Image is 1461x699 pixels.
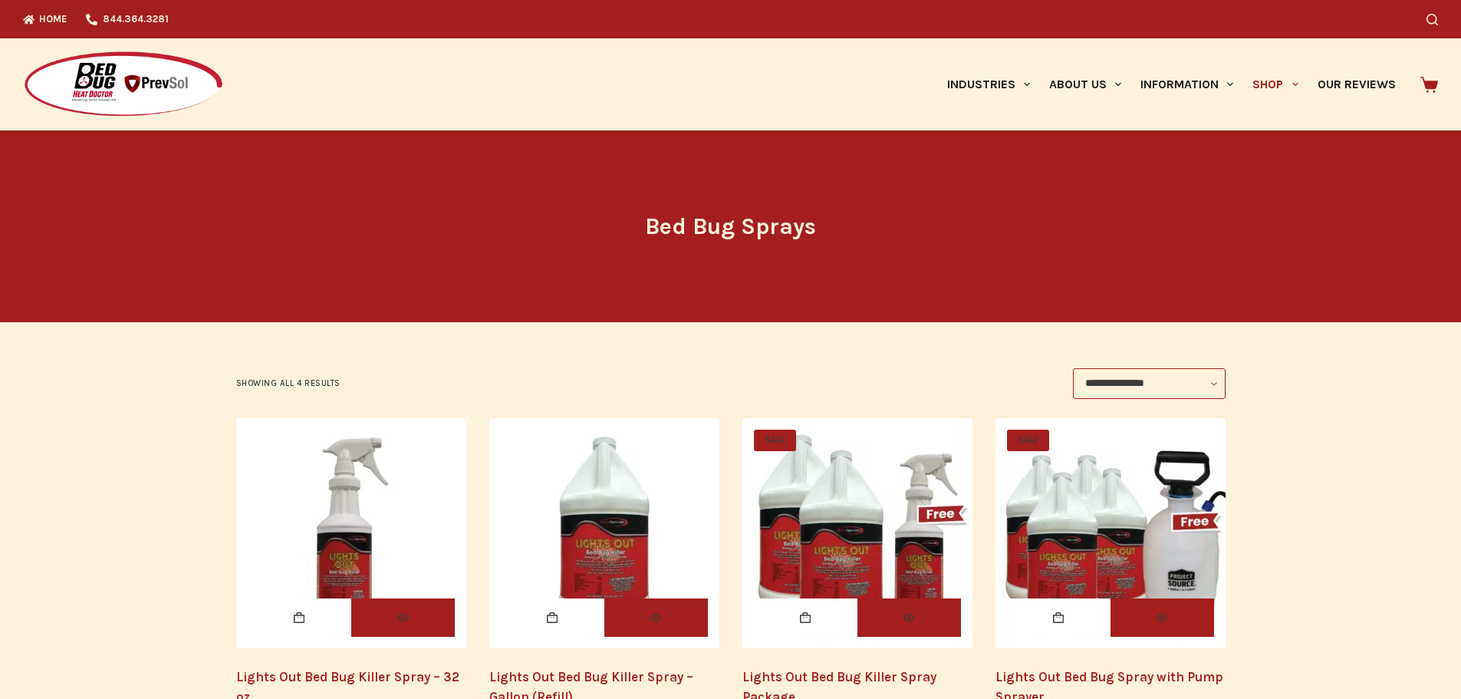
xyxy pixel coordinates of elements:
[754,430,796,451] span: SALE
[443,209,1018,244] h1: Bed Bug Sprays
[1243,38,1308,130] a: Shop
[1007,598,1111,637] a: Add to cart: “Lights Out Bed Bug Spray with Pump Sprayer”
[995,418,1226,648] a: Lights Out Bed Bug Spray with Pump Sprayer
[236,377,341,391] p: Showing all 4 results
[489,418,719,648] img: Lights Out Bed Bug Killer Spray - Gallon (Refill)
[1073,368,1226,399] select: Shop order
[1111,598,1214,637] button: Quick view toggle
[351,598,455,637] button: Quick view toggle
[857,598,961,637] button: Quick view toggle
[236,418,466,648] img: Lights Out Bed Bug Killer Spray - 32 oz.
[489,418,719,648] picture: lights-out-gallon
[604,598,708,637] button: Quick view toggle
[1131,38,1243,130] a: Information
[1039,38,1130,130] a: About Us
[1007,430,1049,451] span: SALE
[754,598,857,637] a: Add to cart: “Lights Out Bed Bug Killer Spray Package”
[1308,38,1405,130] a: Our Reviews
[937,38,1039,130] a: Industries
[937,38,1405,130] nav: Primary
[742,418,972,648] img: Lights Out Bed Bug Spray Package with two gallons and one 32 oz
[1426,14,1438,25] button: Search
[742,418,972,648] a: Lights Out Bed Bug Killer Spray Package
[742,418,972,648] picture: LightsOutPackage
[248,598,351,637] a: Add to cart: “Lights Out Bed Bug Killer Spray - 32 oz.”
[23,51,224,119] img: Prevsol/Bed Bug Heat Doctor
[236,418,466,648] picture: lights-out-qt-sprayer
[501,598,604,637] a: Add to cart: “Lights Out Bed Bug Killer Spray - Gallon (Refill)”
